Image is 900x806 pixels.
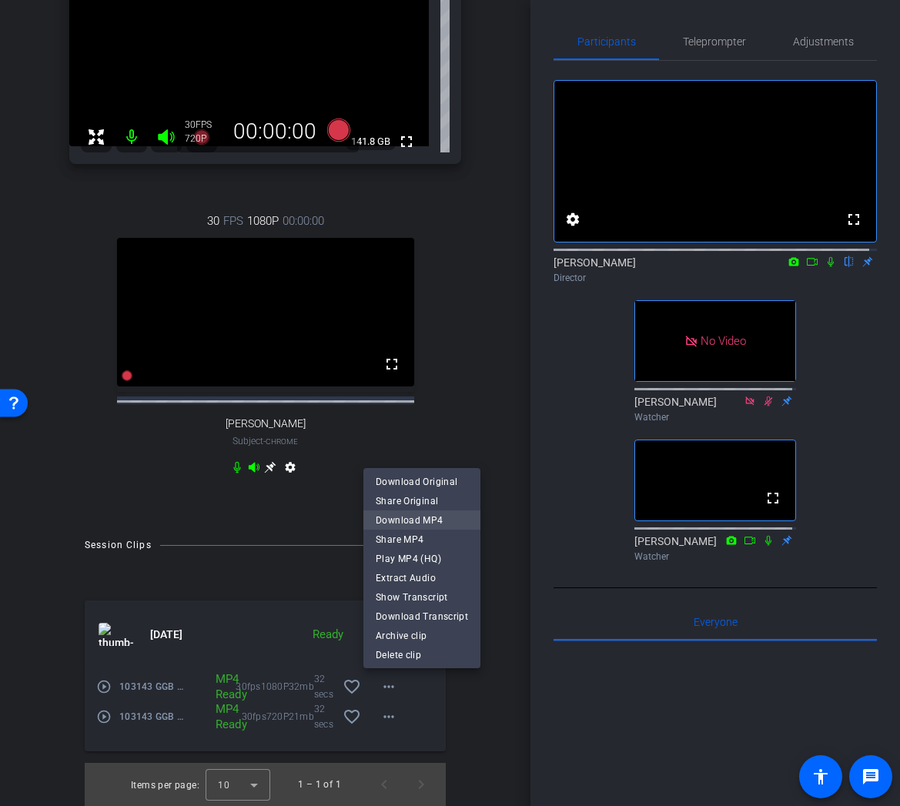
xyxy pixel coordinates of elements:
span: Download Original [376,472,468,490]
span: Extract Audio [376,568,468,587]
span: Download Transcript [376,607,468,625]
span: Download MP4 [376,510,468,529]
span: Delete clip [376,645,468,664]
span: Play MP4 (HQ) [376,549,468,567]
span: Show Transcript [376,587,468,606]
span: Archive clip [376,626,468,644]
span: Share MP4 [376,530,468,548]
span: Share Original [376,491,468,510]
